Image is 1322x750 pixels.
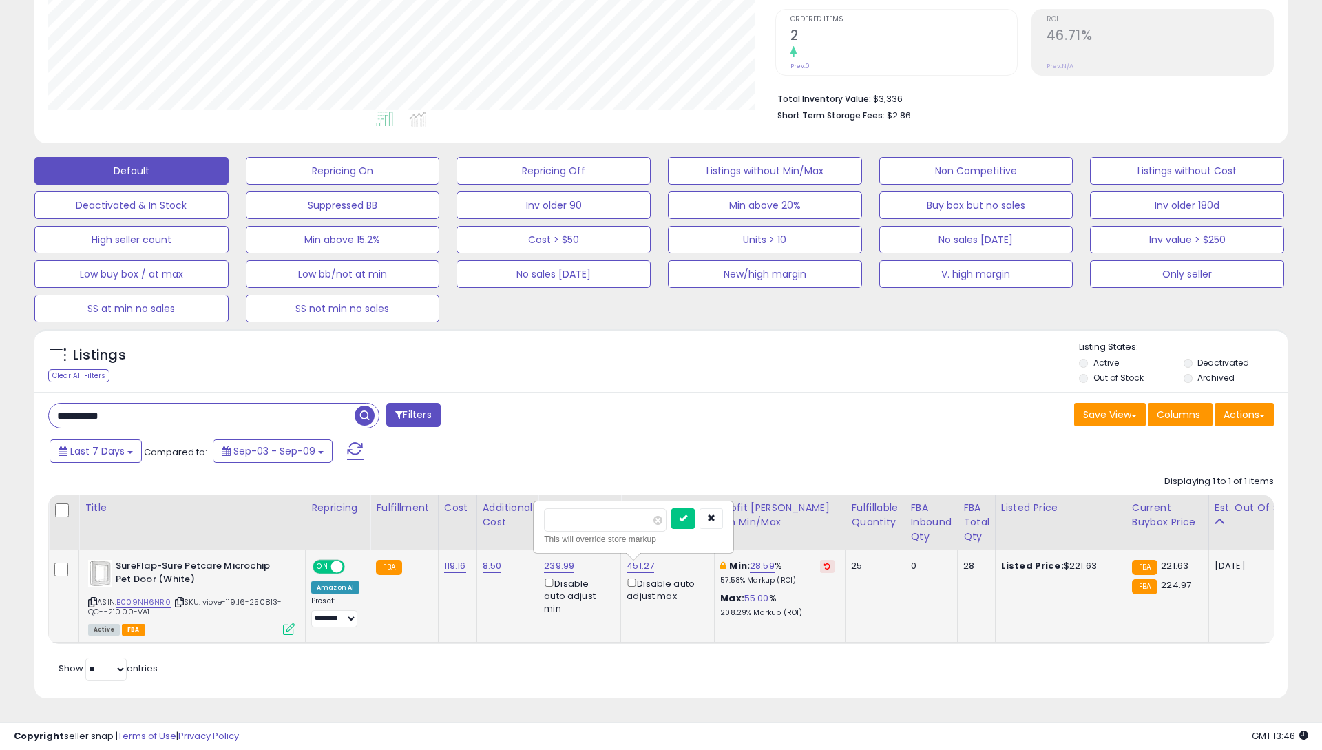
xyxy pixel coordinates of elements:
[1090,191,1284,219] button: Inv older 180d
[1090,260,1284,288] button: Only seller
[1001,560,1115,572] div: $221.63
[457,191,651,219] button: Inv older 90
[720,592,835,618] div: %
[790,28,1017,46] h2: 2
[1215,403,1274,426] button: Actions
[88,596,282,617] span: | SKU: viove-119.16-250813-QC--210.00-VA1
[744,592,769,605] a: 55.00
[720,608,835,618] p: 208.29% Markup (ROI)
[34,295,229,322] button: SS at min no sales
[34,260,229,288] button: Low buy box / at max
[246,295,440,322] button: SS not min no sales
[311,501,364,515] div: Repricing
[750,559,775,573] a: 28.59
[73,346,126,365] h5: Listings
[1197,372,1235,384] label: Archived
[457,157,651,185] button: Repricing Off
[1047,28,1273,46] h2: 46.71%
[233,444,315,458] span: Sep-03 - Sep-09
[311,581,359,594] div: Amazon AI
[118,729,176,742] a: Terms of Use
[50,439,142,463] button: Last 7 Days
[376,501,432,515] div: Fulfillment
[911,501,952,544] div: FBA inbound Qty
[48,369,109,382] div: Clear All Filters
[483,559,502,573] a: 8.50
[1148,403,1213,426] button: Columns
[1090,226,1284,253] button: Inv value > $250
[246,157,440,185] button: Repricing On
[720,501,839,530] div: Profit [PERSON_NAME] on Min/Max
[457,226,651,253] button: Cost > $50
[1132,579,1157,594] small: FBA
[444,501,471,515] div: Cost
[1132,501,1203,530] div: Current Buybox Price
[790,16,1017,23] span: Ordered Items
[963,560,985,572] div: 28
[85,501,300,515] div: Title
[246,260,440,288] button: Low bb/not at min
[668,157,862,185] button: Listings without Min/Max
[376,560,401,575] small: FBA
[1197,357,1249,368] label: Deactivated
[1001,501,1120,515] div: Listed Price
[627,576,704,603] div: Disable auto adjust max
[88,624,120,636] span: All listings currently available for purchase on Amazon
[34,226,229,253] button: High seller count
[59,662,158,675] span: Show: entries
[777,93,871,105] b: Total Inventory Value:
[544,559,574,573] a: 239.99
[1161,559,1188,572] span: 221.63
[1093,372,1144,384] label: Out of Stock
[88,560,112,587] img: 31g3Fi+EWiL._SL40_.jpg
[483,501,533,530] div: Additional Cost
[386,403,440,427] button: Filters
[343,561,365,573] span: OFF
[314,561,331,573] span: ON
[311,596,359,627] div: Preset:
[1093,357,1119,368] label: Active
[1047,62,1073,70] small: Prev: N/A
[879,157,1073,185] button: Non Competitive
[777,90,1263,106] li: $3,336
[963,501,989,544] div: FBA Total Qty
[116,560,283,589] b: SureFlap-Sure Petcare Microchip Pet Door (White)
[122,624,145,636] span: FBA
[1157,408,1200,421] span: Columns
[668,260,862,288] button: New/high margin
[1047,16,1273,23] span: ROI
[34,191,229,219] button: Deactivated & In Stock
[777,110,885,121] b: Short Term Storage Fees:
[1132,560,1157,575] small: FBA
[1252,729,1308,742] span: 2025-09-17 13:46 GMT
[851,560,894,572] div: 25
[720,592,744,605] b: Max:
[1074,403,1146,426] button: Save View
[1164,475,1274,488] div: Displaying 1 to 1 of 1 items
[144,446,207,459] span: Compared to:
[668,226,862,253] button: Units > 10
[879,191,1073,219] button: Buy box but no sales
[444,559,466,573] a: 119.16
[1079,341,1287,354] p: Listing States:
[911,560,947,572] div: 0
[790,62,810,70] small: Prev: 0
[88,560,295,634] div: ASIN:
[729,559,750,572] b: Min:
[246,226,440,253] button: Min above 15.2%
[715,495,846,550] th: The percentage added to the cost of goods (COGS) that forms the calculator for Min & Max prices.
[720,560,835,585] div: %
[14,730,239,743] div: seller snap | |
[178,729,239,742] a: Privacy Policy
[544,532,723,546] div: This will override store markup
[14,729,64,742] strong: Copyright
[213,439,333,463] button: Sep-03 - Sep-09
[887,109,911,122] span: $2.86
[879,226,1073,253] button: No sales [DATE]
[544,576,610,615] div: Disable auto adjust min
[34,157,229,185] button: Default
[1090,157,1284,185] button: Listings without Cost
[70,444,125,458] span: Last 7 Days
[627,559,654,573] a: 451.27
[1001,559,1064,572] b: Listed Price:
